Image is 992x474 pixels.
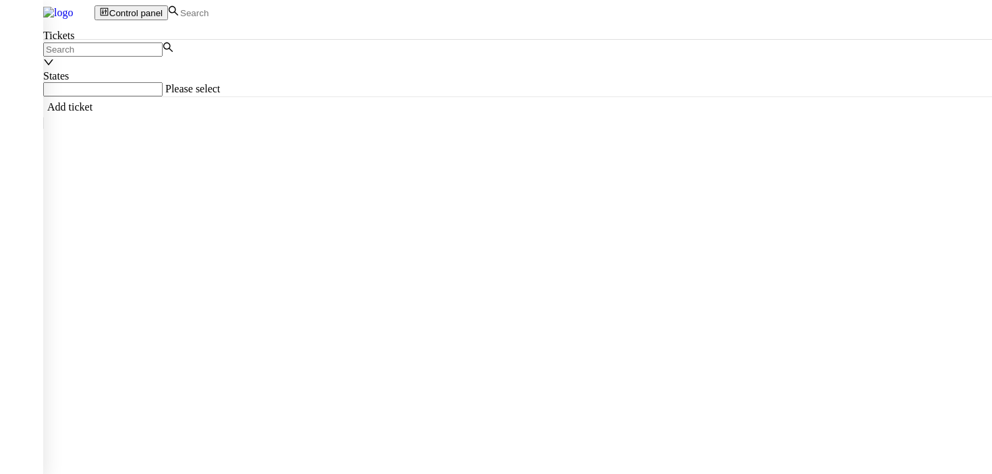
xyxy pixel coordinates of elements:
nz-select-placeholder: Please select [165,83,220,94]
input: Search [179,7,296,19]
a: Add ticket [47,101,92,113]
span: States [43,70,69,82]
input: Search [43,42,163,57]
div: States [43,57,992,82]
button: Control panel [94,5,168,20]
span: Control panel [109,8,163,18]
